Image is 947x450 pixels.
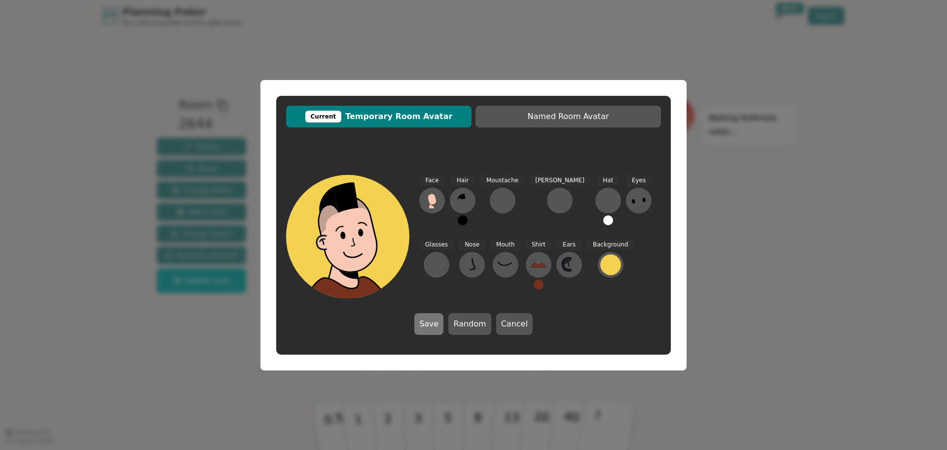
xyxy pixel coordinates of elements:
span: Hair [451,175,475,186]
span: [PERSON_NAME] [529,175,590,186]
span: Named Room Avatar [480,111,656,123]
span: Glasses [419,239,454,250]
button: Named Room Avatar [475,106,661,127]
span: Temporary Room Avatar [291,111,467,123]
button: Random [448,313,491,335]
button: Cancel [496,313,533,335]
span: Shirt [526,239,551,250]
span: Nose [459,239,485,250]
span: Hat [597,175,619,186]
span: Moustache [480,175,524,186]
button: Save [414,313,443,335]
span: Background [587,239,634,250]
span: Eyes [626,175,652,186]
button: CurrentTemporary Room Avatar [286,106,472,127]
div: Current [305,111,342,123]
span: Face [419,175,444,186]
span: Mouth [490,239,521,250]
span: Ears [557,239,582,250]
